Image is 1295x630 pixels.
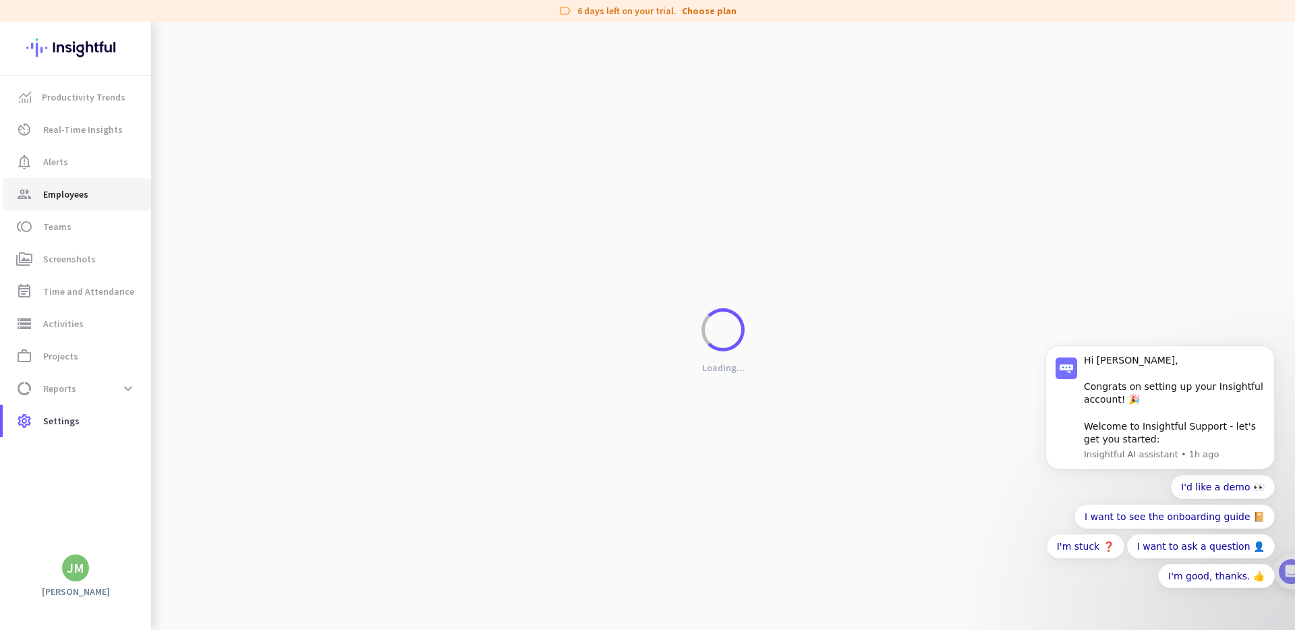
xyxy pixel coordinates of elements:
[43,413,80,429] span: Settings
[25,384,245,416] div: 2Initial tracking settings and how to edit them
[19,52,251,101] div: 🎊 Welcome to Insightful! 🎊
[16,380,32,397] i: data_usage
[19,101,251,133] div: You're just a few steps away from completing the essential app setup
[52,389,229,416] div: Initial tracking settings and how to edit them
[43,251,96,267] span: Screenshots
[682,4,737,18] a: Choose plan
[16,219,32,235] i: toll
[3,308,151,340] a: storageActivities
[43,348,78,364] span: Projects
[135,421,202,475] button: Help
[52,235,229,248] div: Add employees
[221,455,250,464] span: Tasks
[43,316,84,332] span: Activities
[43,154,68,170] span: Alerts
[16,186,32,202] i: group
[20,455,47,464] span: Home
[3,243,151,275] a: perm_mediaScreenshots
[67,561,84,575] div: JM
[3,372,151,405] a: data_usageReportsexpand_more
[3,275,151,308] a: event_noteTime and Attendance
[67,421,135,475] button: Messages
[1025,212,1295,623] iframe: Intercom notifications message
[75,145,222,159] div: [PERSON_NAME] from Insightful
[158,455,179,464] span: Help
[16,251,32,267] i: perm_media
[13,177,48,192] p: 4 steps
[43,186,88,202] span: Employees
[16,413,32,429] i: settings
[43,121,123,138] span: Real-Time Insights
[3,81,151,113] a: menu-itemProductivity Trends
[16,283,32,299] i: event_note
[26,22,125,74] img: Insightful logo
[115,6,158,29] h1: Tasks
[3,178,151,210] a: groupEmployees
[3,210,151,243] a: tollTeams
[52,257,235,314] div: It's time to add your employees! This is crucial since Insightful will start collecting their act...
[16,316,32,332] i: storage
[78,455,125,464] span: Messages
[43,380,76,397] span: Reports
[3,405,151,437] a: settingsSettings
[52,324,182,351] button: Add your employees
[16,121,32,138] i: av_timer
[43,283,134,299] span: Time and Attendance
[42,89,125,105] span: Productivity Trends
[3,340,151,372] a: work_outlineProjects
[25,230,245,252] div: 1Add employees
[3,113,151,146] a: av_timerReal-Time Insights
[16,348,32,364] i: work_outline
[48,141,69,163] img: Profile image for Tamara
[237,5,261,30] div: Close
[16,154,32,170] i: notification_important
[116,376,140,401] button: expand_more
[558,4,572,18] i: label
[702,362,745,374] p: Loading...
[172,177,256,192] p: About 10 minutes
[43,219,71,235] span: Teams
[202,421,270,475] button: Tasks
[19,91,31,103] img: menu-item
[3,146,151,178] a: notification_importantAlerts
